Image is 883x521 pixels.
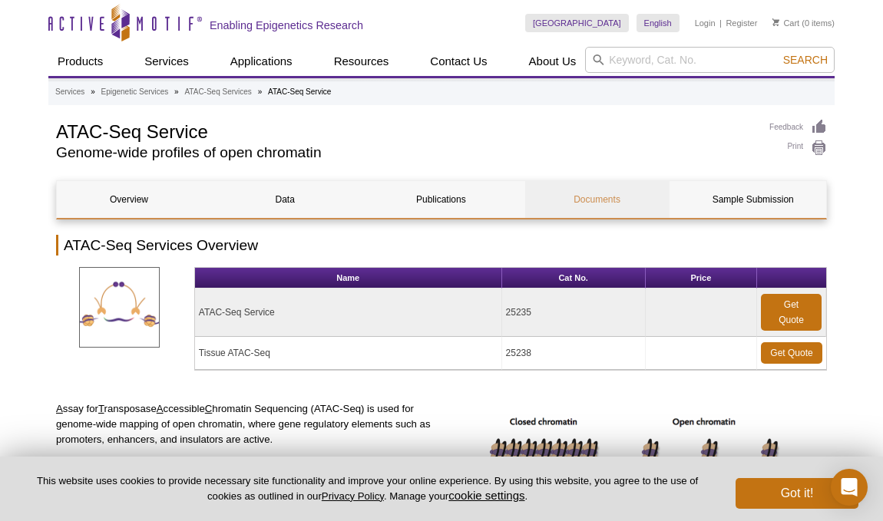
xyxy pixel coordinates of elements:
[210,18,363,32] h2: Enabling Epigenetics Research
[761,294,822,331] a: Get Quote
[325,47,399,76] a: Resources
[221,47,302,76] a: Applications
[57,181,201,218] a: Overview
[135,47,198,76] a: Services
[772,14,835,32] li: (0 items)
[783,54,828,66] span: Search
[502,337,646,370] td: 25238
[25,474,710,503] p: This website uses cookies to provide necessary site functionality and improve your online experie...
[448,489,524,502] button: cookie settings
[79,267,160,348] img: ATAC-SeqServices
[56,119,754,142] h1: ATAC-Seq Service
[369,181,513,218] a: Publications
[681,181,825,218] a: Sample Submission
[726,18,757,28] a: Register
[779,53,832,67] button: Search
[195,337,502,370] td: Tissue ATAC-Seq
[646,268,757,289] th: Price
[91,87,95,96] li: »
[502,289,646,337] td: 25235
[174,87,179,96] li: »
[101,85,168,99] a: Epigenetic Services
[213,181,357,218] a: Data
[719,14,722,32] li: |
[205,403,213,414] u: C
[772,18,779,26] img: Your Cart
[772,18,799,28] a: Cart
[56,235,827,256] h2: ATAC-Seq Services Overview
[184,85,251,99] a: ATAC-Seq Services
[322,490,384,502] a: Privacy Policy
[761,342,822,364] a: Get Quote
[736,478,858,509] button: Got it!
[56,146,754,160] h2: Genome-wide profiles of open chromatin
[195,289,502,337] td: ATAC-Seq Service
[195,268,502,289] th: Name
[525,181,670,218] a: Documents
[637,14,680,32] a: English
[157,403,164,414] u: A
[56,403,63,414] u: A
[48,47,112,76] a: Products
[525,14,629,32] a: [GEOGRAPHIC_DATA]
[585,47,835,73] input: Keyword, Cat. No.
[831,469,868,506] div: Open Intercom Messenger
[769,140,827,157] a: Print
[268,87,331,96] li: ATAC-Seq Service
[56,401,436,447] p: ssay for ransposase ccessible hromatin Sequencing (ATAC-Seq) is used for genome-wide mapping of o...
[520,47,586,76] a: About Us
[98,403,104,414] u: T
[258,87,263,96] li: »
[695,18,716,28] a: Login
[769,119,827,136] a: Feedback
[502,268,646,289] th: Cat No.
[55,85,84,99] a: Services
[421,47,496,76] a: Contact Us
